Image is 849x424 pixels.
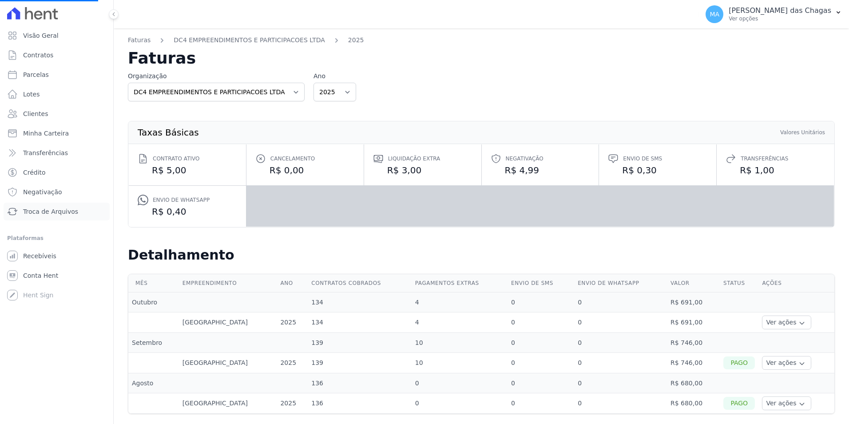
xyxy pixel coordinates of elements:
td: 134 [308,292,412,312]
td: Outubro [128,292,179,312]
span: Envio de SMS [623,154,662,163]
td: R$ 746,00 [667,353,720,373]
td: 0 [508,393,574,414]
span: Cancelamento [270,154,315,163]
span: Crédito [23,168,46,177]
td: 136 [308,393,412,414]
th: Ações [758,274,834,292]
nav: Breadcrumb [128,36,835,50]
th: Empreendimento [179,274,277,292]
span: Parcelas [23,70,49,79]
span: Lotes [23,90,40,99]
span: Negativação [506,154,544,163]
span: Conta Hent [23,271,58,280]
p: Ver opções [729,15,831,22]
button: Ver ações [762,396,811,410]
span: Envio de Whatsapp [153,196,210,204]
dd: R$ 3,00 [373,164,472,176]
td: 0 [412,393,508,414]
button: Ver ações [762,356,811,370]
td: 0 [574,393,667,414]
span: Liquidação extra [388,154,440,163]
div: Pago [723,397,755,410]
td: 10 [412,333,508,353]
td: R$ 680,00 [667,393,720,414]
dd: R$ 4,99 [491,164,590,176]
th: Contratos cobrados [308,274,412,292]
td: R$ 680,00 [667,373,720,393]
th: Mês [128,274,179,292]
td: 139 [308,333,412,353]
a: Crédito [4,164,110,181]
td: [GEOGRAPHIC_DATA] [179,312,277,333]
button: Ver ações [762,316,811,329]
span: Transferências [741,154,788,163]
td: Setembro [128,333,179,353]
a: Parcelas [4,66,110,84]
th: Pagamentos extras [412,274,508,292]
td: 0 [412,373,508,393]
td: 134 [308,312,412,333]
td: 0 [508,312,574,333]
td: 0 [508,373,574,393]
a: Visão Geral [4,27,110,44]
dd: R$ 5,00 [138,164,237,176]
dd: R$ 0,30 [608,164,707,176]
span: Troca de Arquivos [23,207,78,216]
span: Recebíveis [23,252,56,260]
td: 0 [574,292,667,312]
th: Taxas Básicas [137,128,199,136]
a: Faturas [128,36,151,45]
th: Envio de Whatsapp [574,274,667,292]
span: Contratos [23,51,53,60]
th: Status [720,274,758,292]
th: Valor [667,274,720,292]
td: Agosto [128,373,179,393]
td: 0 [574,312,667,333]
span: Transferências [23,148,68,157]
a: 2025 [348,36,364,45]
td: [GEOGRAPHIC_DATA] [179,393,277,414]
dd: R$ 1,00 [726,164,825,176]
a: Minha Carteira [4,124,110,142]
td: 2025 [277,393,308,414]
th: Ano [277,274,308,292]
a: Troca de Arquivos [4,203,110,220]
a: Contratos [4,46,110,64]
td: 4 [412,292,508,312]
td: R$ 746,00 [667,333,720,353]
td: 139 [308,353,412,373]
a: Negativação [4,183,110,201]
a: Transferências [4,144,110,162]
label: Organização [128,72,305,81]
td: 0 [508,292,574,312]
td: 136 [308,373,412,393]
td: 4 [412,312,508,333]
h2: Faturas [128,50,835,66]
td: 0 [574,333,667,353]
div: Pago [723,356,755,369]
a: Conta Hent [4,267,110,284]
td: 0 [574,353,667,373]
td: 0 [508,353,574,373]
button: MA [PERSON_NAME] das Chagas Ver opções [698,2,849,27]
th: Envio de SMS [508,274,574,292]
span: Visão Geral [23,31,59,40]
span: MA [710,11,719,17]
span: Clientes [23,109,48,118]
span: Negativação [23,188,62,196]
dd: R$ 0,00 [255,164,355,176]
a: Lotes [4,85,110,103]
td: R$ 691,00 [667,312,720,333]
td: 10 [412,353,508,373]
p: [PERSON_NAME] das Chagas [729,6,831,15]
a: Recebíveis [4,247,110,265]
td: [GEOGRAPHIC_DATA] [179,353,277,373]
label: Ano [313,72,356,81]
td: 0 [574,373,667,393]
span: Minha Carteira [23,129,69,138]
td: 2025 [277,312,308,333]
h2: Detalhamento [128,247,835,263]
span: Contrato ativo [153,154,199,163]
a: DC4 EMPREENDIMENTOS E PARTICIPACOES LTDA [174,36,325,45]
